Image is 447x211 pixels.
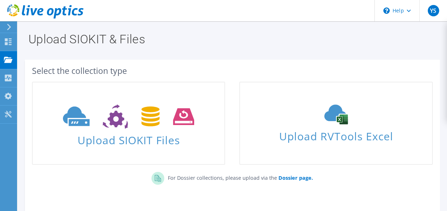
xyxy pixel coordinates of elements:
p: For Dossier collections, please upload via the [164,172,313,182]
a: Upload RVTools Excel [239,82,432,165]
div: Select the collection type [32,67,433,75]
span: Upload RVTools Excel [240,127,432,142]
a: Upload SIOKIT Files [32,82,225,165]
span: Upload SIOKIT Files [33,130,224,146]
svg: \n [383,7,390,14]
h1: Upload SIOKIT & Files [28,33,433,45]
b: Dossier page. [278,174,313,181]
a: Dossier page. [277,174,313,181]
span: YS [428,5,439,16]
